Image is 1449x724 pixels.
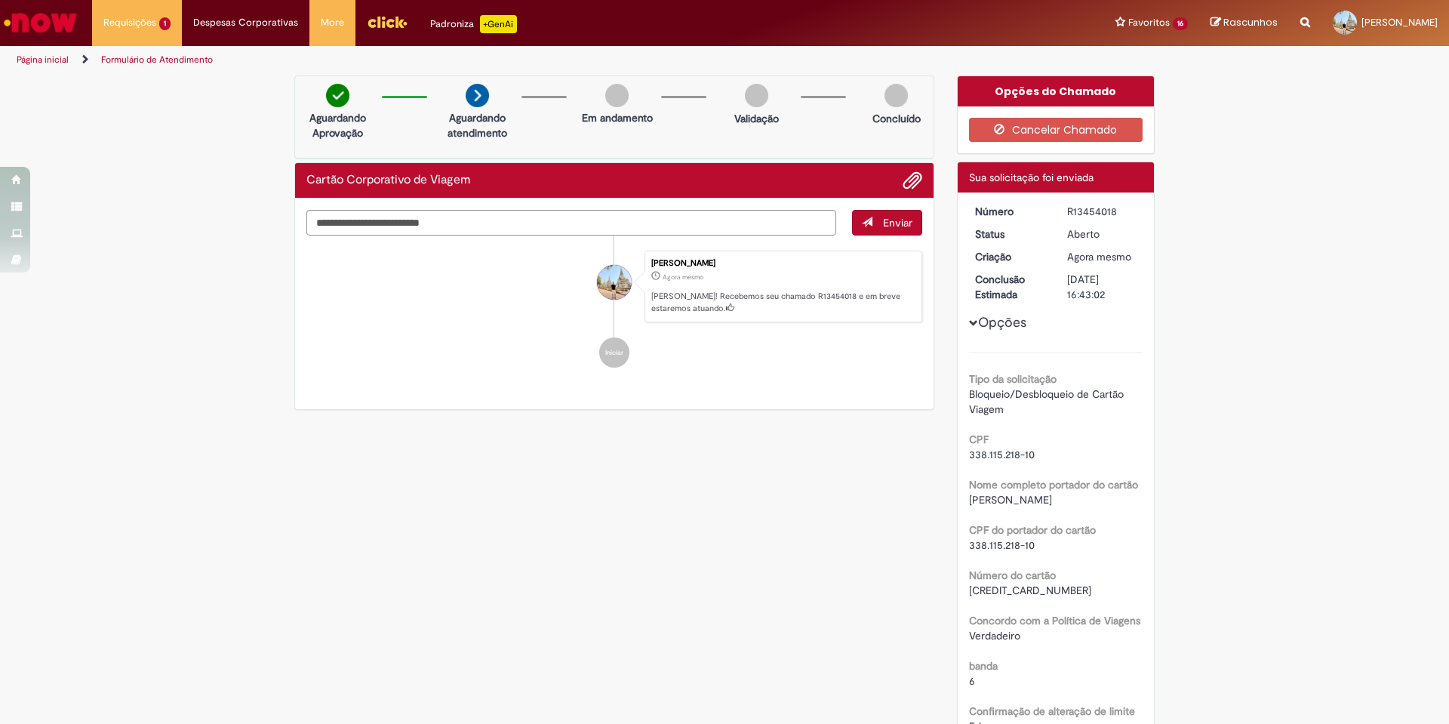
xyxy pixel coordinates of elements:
img: ServiceNow [2,8,79,38]
b: CPF do portador do cartão [969,523,1096,537]
div: 27/08/2025 17:42:57 [1067,249,1137,264]
ul: Histórico de tíquete [306,236,922,384]
img: img-circle-grey.png [605,84,629,107]
img: arrow-next.png [466,84,489,107]
span: Sua solicitação foi enviada [969,171,1094,184]
div: R13454018 [1067,204,1137,219]
span: Enviar [883,216,912,230]
dt: Conclusão Estimada [964,272,1057,302]
div: Opções do Chamado [958,76,1155,106]
img: img-circle-grey.png [884,84,908,107]
b: Confirmação de alteração de limite [969,704,1135,718]
span: Favoritos [1128,15,1170,30]
span: Requisições [103,15,156,30]
ul: Trilhas de página [11,46,955,74]
span: Despesas Corporativas [193,15,298,30]
img: img-circle-grey.png [745,84,768,107]
b: CPF [969,433,989,446]
button: Cancelar Chamado [969,118,1143,142]
span: Agora mesmo [663,273,703,282]
a: Rascunhos [1211,16,1278,30]
dt: Criação [964,249,1057,264]
textarea: Digite sua mensagem aqui... [306,210,836,236]
span: Bloqueio/Desbloqueio de Cartão Viagem [969,387,1127,416]
b: banda [969,659,998,673]
li: Antonio de Padua Kuntz Junior [306,251,922,323]
p: +GenAi [480,15,517,33]
span: 338.115.218-10 [969,448,1035,461]
span: 6 [969,674,975,688]
div: Antonio de Padua Kuntz Junior [597,265,632,300]
dt: Status [964,226,1057,242]
dt: Número [964,204,1057,219]
p: Em andamento [582,110,653,125]
p: Concluído [872,111,921,126]
div: Aberto [1067,226,1137,242]
span: Rascunhos [1223,15,1278,29]
span: Verdadeiro [969,629,1020,642]
div: [PERSON_NAME] [651,259,914,268]
p: [PERSON_NAME]! Recebemos seu chamado R13454018 e em breve estaremos atuando. [651,291,914,314]
button: Adicionar anexos [903,171,922,190]
div: [DATE] 16:43:02 [1067,272,1137,302]
span: More [321,15,344,30]
span: 16 [1173,17,1188,30]
p: Validação [734,111,779,126]
span: [PERSON_NAME] [969,493,1052,507]
button: Enviar [852,210,922,236]
p: Aguardando atendimento [441,110,514,140]
h2: Cartão Corporativo de Viagem Histórico de tíquete [306,174,470,187]
span: [CREDIT_CARD_NUMBER] [969,584,1091,597]
span: 338.115.218-10 [969,538,1035,552]
a: Formulário de Atendimento [101,54,213,66]
img: check-circle-green.png [326,84,349,107]
b: Tipo da solicitação [969,372,1057,386]
p: Aguardando Aprovação [301,110,374,140]
time: 27/08/2025 17:42:57 [663,273,703,282]
a: Página inicial [17,54,69,66]
span: [PERSON_NAME] [1361,16,1438,29]
b: Concordo com a Política de Viagens [969,614,1140,627]
b: Nome completo portador do cartão [969,478,1138,491]
img: click_logo_yellow_360x200.png [367,11,408,33]
div: Padroniza [430,15,517,33]
span: Agora mesmo [1067,250,1131,263]
time: 27/08/2025 17:42:57 [1067,250,1131,263]
b: Número do cartão [969,568,1056,582]
span: 1 [159,17,171,30]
